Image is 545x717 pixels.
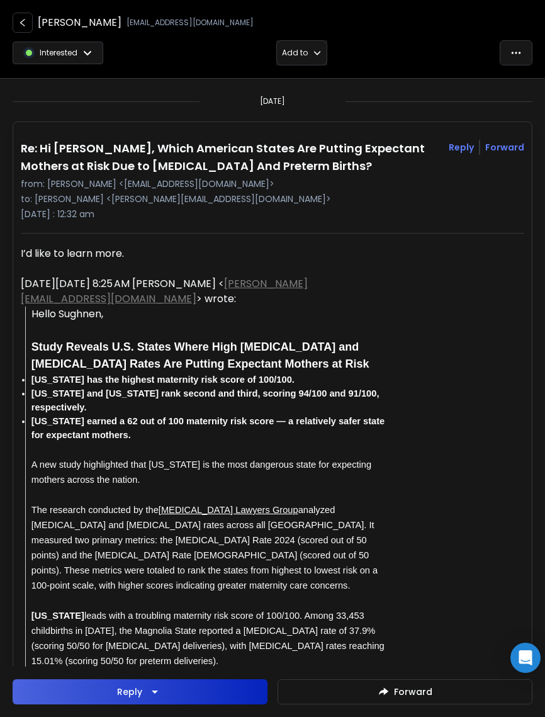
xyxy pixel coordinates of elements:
p: [DATE] : 12:32 am [21,208,524,220]
h1: Re: Hi [PERSON_NAME], Which American States Are Putting Expectant Mothers at Risk Due to [MEDICAL... [21,140,441,175]
span: leads with a troubling maternity risk score of 100/100. Among 33,453 childbirths in [DATE], the M... [31,611,387,666]
span: Study Reveals U.S. States Where High [MEDICAL_DATA] and [MEDICAL_DATA] Rates Are Putting Expectan... [31,341,369,370]
button: Reply [13,679,267,704]
p: to: [PERSON_NAME] <[PERSON_NAME][EMAIL_ADDRESS][DOMAIN_NAME]> [21,193,524,205]
span: [US_STATE] [31,611,84,621]
span: [US_STATE] and [US_STATE] rank second and third, scoring 94/100 and 91/100, respectively. [31,388,382,412]
span: A new study highlighted that [US_STATE] is the most dangerous state for expecting mothers across ... [31,460,374,485]
p: from: [PERSON_NAME] <[EMAIL_ADDRESS][DOMAIN_NAME]> [21,178,524,190]
button: Reply [449,141,474,154]
a: [PERSON_NAME][EMAIL_ADDRESS][DOMAIN_NAME] [21,276,308,306]
span: [US_STATE] earned a 62 out of 100 maternity risk score — a relatively safer state for expectant m... [31,416,388,440]
button: Interested [13,40,103,65]
div: [DATE][DATE] 8:25 AM [PERSON_NAME] < > wrote: [21,276,388,307]
span: [US_STATE] has the highest maternity risk score of 100/100. [31,375,295,385]
span: The research conducted by the [31,505,159,515]
div: I’d like to learn more. [21,246,388,261]
p: [DATE] [260,96,285,106]
p: Interested [40,48,77,58]
span: [MEDICAL_DATA] Lawyers Group [159,505,298,515]
div: Reply [117,686,142,698]
div: Forward [485,141,524,154]
button: Forward [278,679,532,704]
div: Hello Sughnen, [31,307,388,322]
p: Add to [282,48,308,58]
div: Open Intercom Messenger [510,643,541,673]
